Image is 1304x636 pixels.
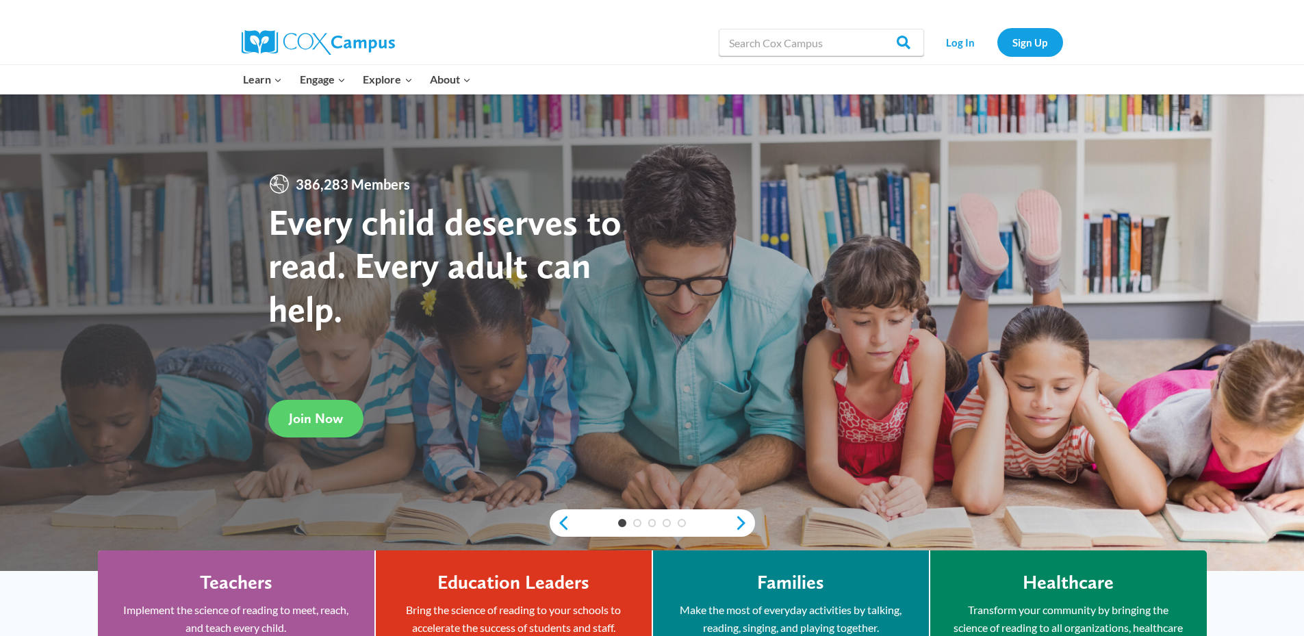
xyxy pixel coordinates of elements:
[1023,571,1114,594] h4: Healthcare
[663,519,671,527] a: 4
[550,515,570,531] a: previous
[734,515,755,531] a: next
[757,571,824,594] h4: Families
[550,509,755,537] div: content slider buttons
[290,173,416,195] span: 386,283 Members
[931,28,990,56] a: Log In
[289,410,343,427] span: Join Now
[242,30,395,55] img: Cox Campus
[678,519,686,527] a: 5
[300,71,346,88] span: Engage
[997,28,1063,56] a: Sign Up
[268,200,622,331] strong: Every child deserves to read. Every adult can help.
[648,519,656,527] a: 3
[618,519,626,527] a: 1
[363,71,412,88] span: Explore
[118,601,354,636] p: Implement the science of reading to meet, reach, and teach every child.
[235,65,480,94] nav: Primary Navigation
[200,571,272,594] h4: Teachers
[396,601,631,636] p: Bring the science of reading to your schools to accelerate the success of students and staff.
[674,601,908,636] p: Make the most of everyday activities by talking, reading, singing, and playing together.
[931,28,1063,56] nav: Secondary Navigation
[633,519,641,527] a: 2
[268,400,363,437] a: Join Now
[437,571,589,594] h4: Education Leaders
[243,71,282,88] span: Learn
[430,71,471,88] span: About
[719,29,924,56] input: Search Cox Campus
